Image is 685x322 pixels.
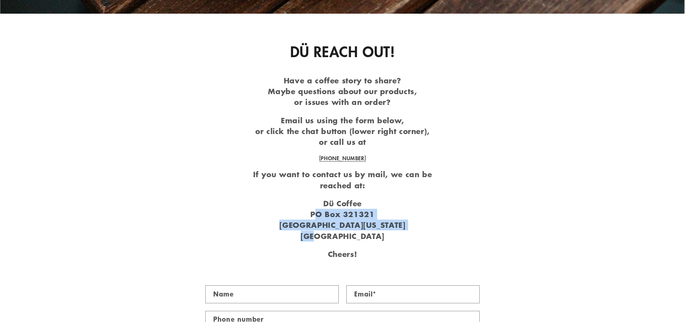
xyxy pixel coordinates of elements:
[240,97,446,107] div: or issues with an order?
[240,75,446,86] div: Have a coffee story to share?
[347,286,479,303] input: Email
[240,169,446,190] p: If you want to contact us by mail, we can be reached at:
[240,198,446,241] p: Dü Coffee PO Box 321321 [GEOGRAPHIC_DATA][US_STATE] [GEOGRAPHIC_DATA]
[205,42,479,61] h1: DÜ REACH OUT!
[240,115,446,148] p: Email us using the form below, or click the chat button (lower right corner), or call us at
[319,154,366,162] a: [PHONE_NUMBER]
[206,286,338,303] input: Name
[240,249,446,259] div: Cheers!
[240,86,446,97] div: Maybe questions about our products,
